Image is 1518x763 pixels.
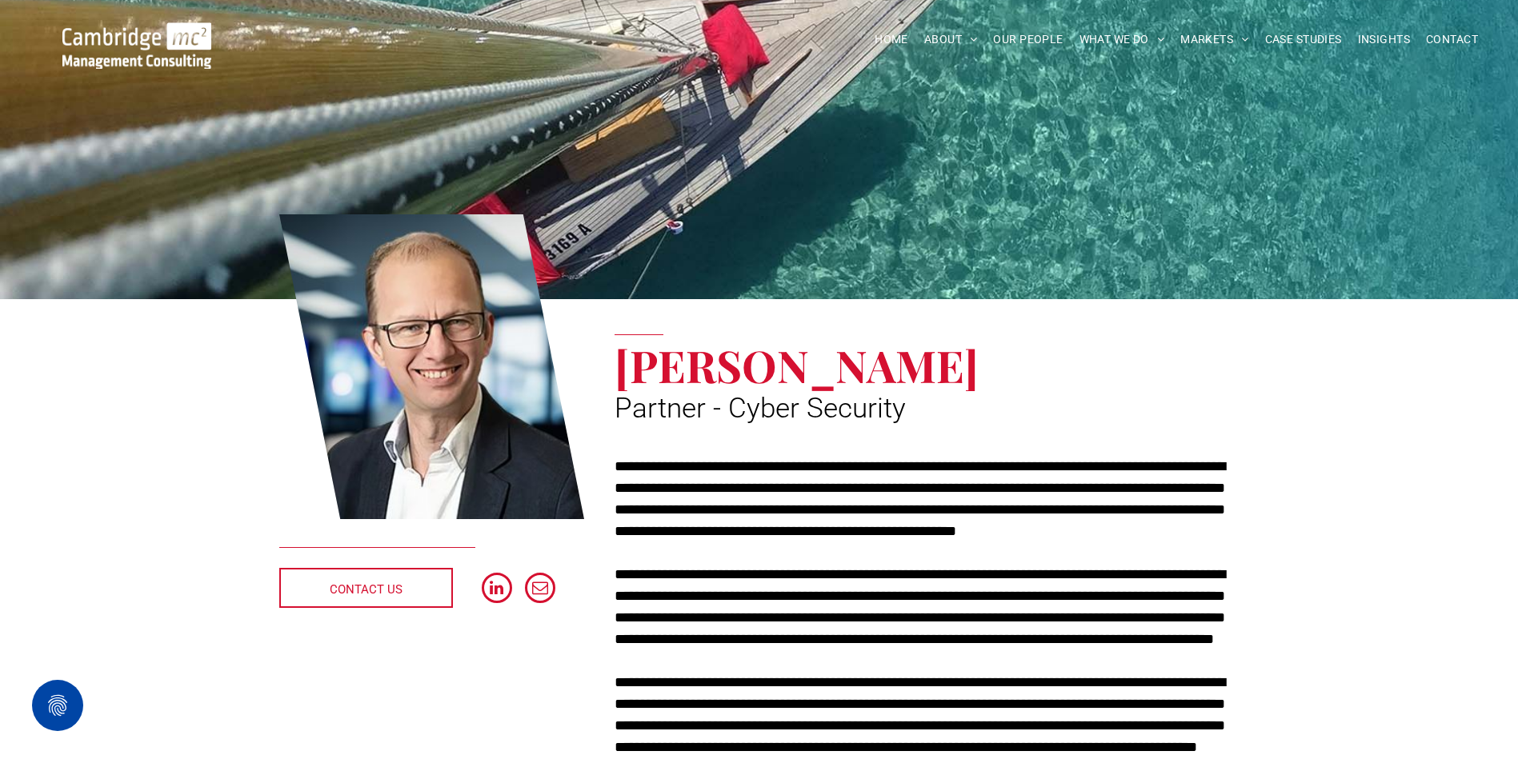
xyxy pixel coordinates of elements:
a: Your Business Transformed | Cambridge Management Consulting [62,25,211,42]
span: CONTACT US [330,569,403,609]
a: WHAT WE DO [1071,27,1173,52]
img: Go to Homepage [62,22,211,69]
a: Tom Burton | Partner - Cyber Security | Cambridge Management Consulting [279,212,585,522]
a: email [525,573,555,607]
a: INSIGHTS [1350,27,1418,52]
a: ABOUT [916,27,986,52]
a: HOME [867,27,916,52]
a: CASE STUDIES [1257,27,1350,52]
a: OUR PEOPLE [985,27,1071,52]
span: Partner - Cyber Security [615,392,906,425]
a: CONTACT US [279,568,453,608]
a: MARKETS [1172,27,1256,52]
span: [PERSON_NAME] [615,335,979,394]
a: linkedin [482,573,512,607]
a: CONTACT [1418,27,1486,52]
